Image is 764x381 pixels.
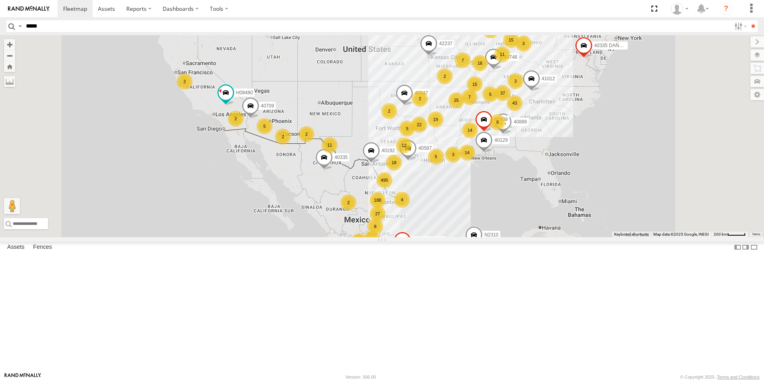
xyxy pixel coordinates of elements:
span: Map data ©2025 Google, INEGI [653,232,709,236]
div: 4 [394,192,410,208]
span: 42237 [439,41,452,47]
div: 12 [396,137,412,153]
span: 41012 [542,76,555,81]
span: 40192 [382,148,395,153]
button: Zoom out [4,50,15,61]
button: Drag Pegman onto the map to open Street View [4,198,20,214]
div: 11 [322,137,338,153]
a: Visit our Website [4,373,41,381]
div: 37 [495,85,511,101]
span: H08480 [236,90,253,95]
button: Zoom in [4,39,15,50]
img: rand-logo.svg [8,6,50,12]
button: Keyboard shortcuts [614,232,649,237]
div: 14 [462,122,478,138]
span: N2310 [484,232,498,238]
label: Dock Summary Table to the Right [742,242,750,253]
a: Terms [752,233,760,236]
div: 16 [472,55,488,71]
a: Terms and Conditions [717,375,760,379]
span: 40886 [513,119,527,125]
span: 40308 [494,117,507,122]
div: 7 [462,89,477,105]
span: 40335 [334,155,348,161]
label: Search Query [17,20,23,32]
div: 19 [428,111,444,127]
div: 5 [257,118,273,134]
div: 5 [399,121,415,137]
div: 5 [428,149,444,165]
div: 2 [298,126,314,142]
div: 2 [228,111,244,127]
div: Version: 306.00 [346,375,376,379]
span: 200 km [714,232,727,236]
div: 15 [467,76,483,92]
div: 2 [437,68,453,84]
div: 188 [370,192,386,208]
div: 7 [455,52,471,68]
div: 14 [459,145,475,161]
div: 27 [370,206,386,222]
label: Search Filter Options [731,20,748,32]
div: 8 [367,218,383,234]
div: 22 [411,117,427,133]
label: Fences [29,242,56,253]
div: 3 [445,147,461,163]
button: Map Scale: 200 km per 42 pixels [711,232,748,237]
div: 495 [376,172,392,188]
label: Assets [3,242,28,253]
button: Zoom Home [4,61,15,72]
div: 9 [489,114,505,130]
div: Caseta Laredo TX [668,3,691,15]
label: Map Settings [750,89,764,100]
div: 3 [507,73,523,89]
label: Dock Summary Table to the Left [734,242,742,253]
div: 5 [482,86,498,102]
div: 2 [412,91,428,107]
i: ? [720,2,732,15]
div: 2 [340,194,356,210]
div: 25 [448,92,464,108]
div: 18 [386,155,402,171]
div: 43 [507,95,523,111]
label: Measure [4,76,15,87]
span: 40709 [261,103,274,109]
span: 40748 [504,54,517,60]
div: 3 [515,36,531,52]
div: 84 [364,231,380,247]
span: 40335 DAÑADO [594,43,629,49]
span: 40587 [418,145,432,151]
div: © Copyright 2025 - [680,375,760,379]
div: 15 [503,32,519,48]
div: 2 [381,103,397,119]
span: 40129 [494,138,507,143]
div: 2 [177,73,193,89]
div: 11 [494,46,510,62]
label: Hide Summary Table [750,242,758,253]
div: 2 [275,129,291,145]
div: 30 [351,233,367,249]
